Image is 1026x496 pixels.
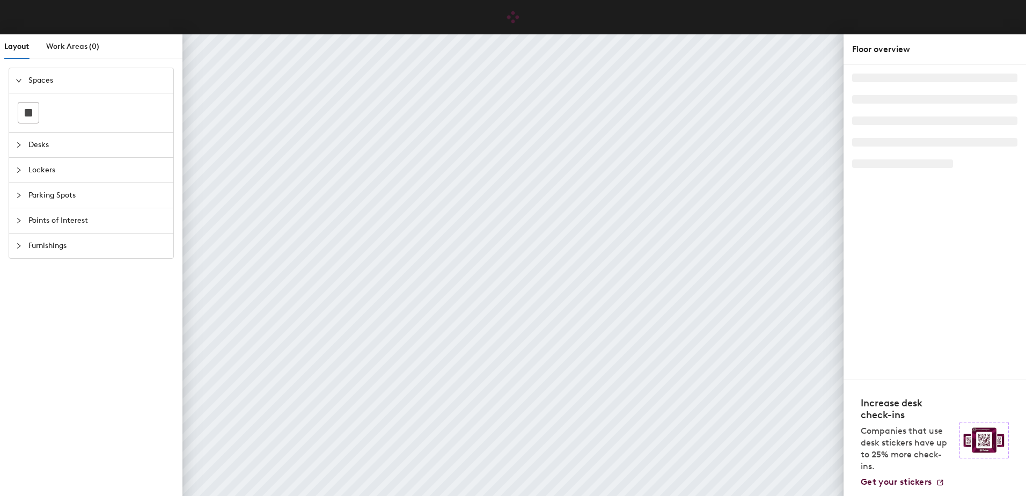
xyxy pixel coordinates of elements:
[28,234,167,258] span: Furnishings
[16,192,22,199] span: collapsed
[4,42,29,51] span: Layout
[28,133,167,157] span: Desks
[28,183,167,208] span: Parking Spots
[861,397,953,421] h4: Increase desk check-ins
[28,208,167,233] span: Points of Interest
[852,43,1017,56] div: Floor overview
[861,477,944,487] a: Get your stickers
[16,243,22,249] span: collapsed
[16,217,22,224] span: collapsed
[28,158,167,183] span: Lockers
[16,77,22,84] span: expanded
[861,477,932,487] span: Get your stickers
[46,42,99,51] span: Work Areas (0)
[959,422,1009,458] img: Sticker logo
[16,167,22,173] span: collapsed
[16,142,22,148] span: collapsed
[861,425,953,472] p: Companies that use desk stickers have up to 25% more check-ins.
[28,68,167,93] span: Spaces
